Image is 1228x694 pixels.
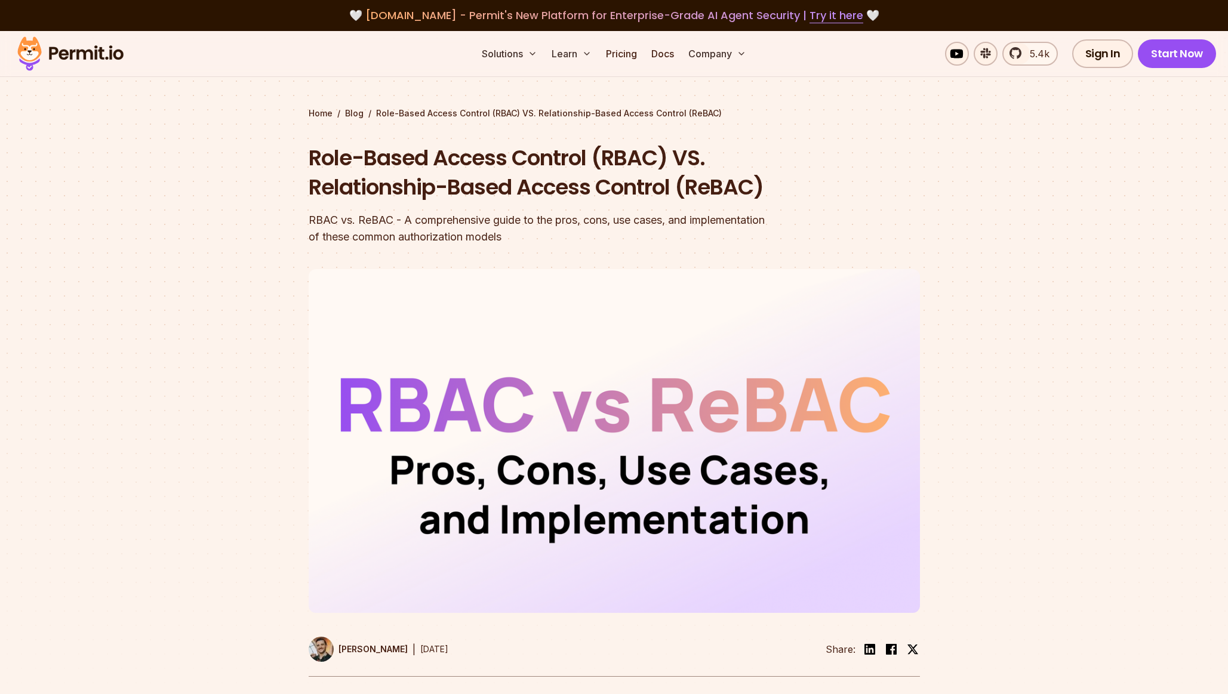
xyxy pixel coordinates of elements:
[413,642,416,656] div: |
[547,42,596,66] button: Learn
[309,143,767,202] h1: Role-Based Access Control (RBAC) VS. Relationship-Based Access Control (ReBAC)
[309,637,408,662] a: [PERSON_NAME]
[1138,39,1216,68] a: Start Now
[309,212,767,245] div: RBAC vs. ReBAC - A comprehensive guide to the pros, cons, use cases, and implementation of these ...
[309,107,333,119] a: Home
[684,42,751,66] button: Company
[477,42,542,66] button: Solutions
[420,644,448,654] time: [DATE]
[647,42,679,66] a: Docs
[12,33,129,74] img: Permit logo
[884,642,898,656] img: facebook
[29,7,1199,24] div: 🤍 🤍
[826,642,855,656] li: Share:
[1002,42,1058,66] a: 5.4k
[338,643,408,655] p: [PERSON_NAME]
[345,107,364,119] a: Blog
[1072,39,1134,68] a: Sign In
[863,642,877,656] img: linkedin
[309,269,920,613] img: Role-Based Access Control (RBAC) VS. Relationship-Based Access Control (ReBAC)
[309,107,920,119] div: / /
[1023,47,1050,61] span: 5.4k
[309,637,334,662] img: Daniel Bass
[601,42,642,66] a: Pricing
[365,8,863,23] span: [DOMAIN_NAME] - Permit's New Platform for Enterprise-Grade AI Agent Security |
[907,643,919,655] img: twitter
[810,8,863,23] a: Try it here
